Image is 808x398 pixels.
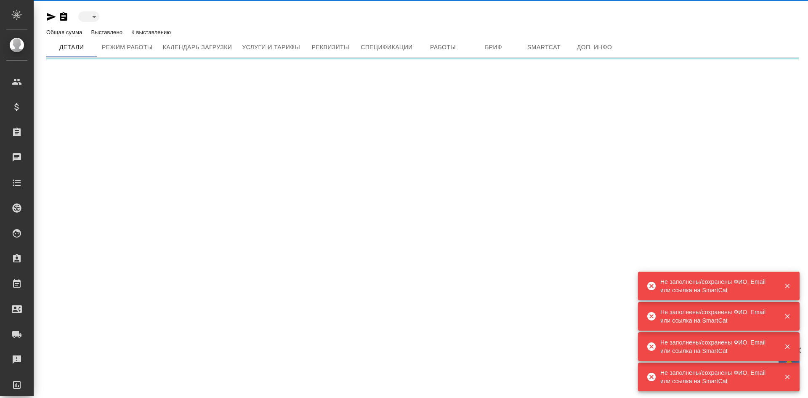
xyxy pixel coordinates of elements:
[131,29,173,35] p: К выставлению
[660,369,771,385] div: Не заполнены/сохранены ФИО, Email или ссылка на SmartCat
[46,12,56,22] button: Скопировать ссылку для ЯМессенджера
[51,42,92,53] span: Детали
[779,282,796,290] button: Закрыть
[361,42,412,53] span: Спецификации
[660,338,771,355] div: Не заполнены/сохранены ФИО, Email или ссылка на SmartCat
[779,343,796,350] button: Закрыть
[574,42,615,53] span: Доп. инфо
[473,42,514,53] span: Бриф
[78,11,99,22] div: ​
[102,42,153,53] span: Режим работы
[524,42,564,53] span: Smartcat
[423,42,463,53] span: Работы
[660,308,771,325] div: Не заполнены/сохранены ФИО, Email или ссылка на SmartCat
[91,29,125,35] p: Выставлено
[242,42,300,53] span: Услуги и тарифы
[58,12,69,22] button: Скопировать ссылку
[46,29,84,35] p: Общая сумма
[163,42,232,53] span: Календарь загрузки
[310,42,351,53] span: Реквизиты
[660,278,771,294] div: Не заполнены/сохранены ФИО, Email или ссылка на SmartCat
[779,373,796,381] button: Закрыть
[779,313,796,320] button: Закрыть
